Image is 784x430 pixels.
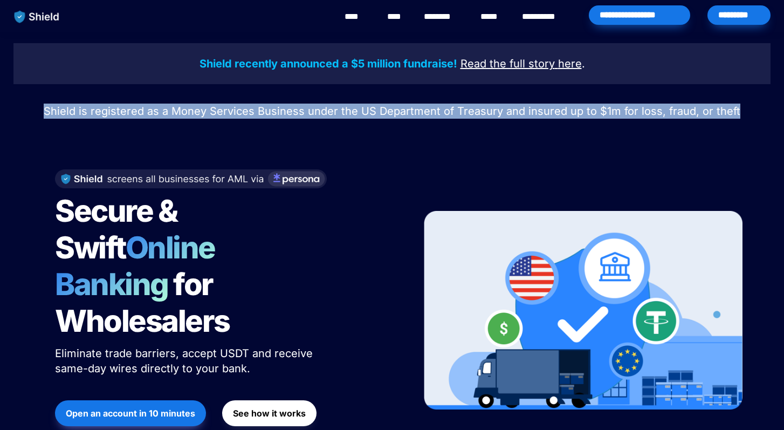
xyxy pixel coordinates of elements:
button: Open an account in 10 minutes [55,400,206,426]
a: Read the full story [460,59,555,70]
u: Read the full story [460,57,555,70]
strong: Open an account in 10 minutes [66,408,195,419]
button: See how it works [222,400,317,426]
span: for Wholesalers [55,266,230,339]
strong: See how it works [233,408,306,419]
img: website logo [9,5,65,28]
span: Secure & Swift [55,193,182,266]
strong: Shield recently announced a $5 million fundraise! [200,57,457,70]
span: Eliminate trade barriers, accept USDT and receive same-day wires directly to your bank. [55,347,316,375]
span: Shield is registered as a Money Services Business under the US Department of Treasury and insured... [44,105,740,118]
span: . [582,57,585,70]
a: here [558,59,582,70]
u: here [558,57,582,70]
span: Online Banking [55,229,226,303]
